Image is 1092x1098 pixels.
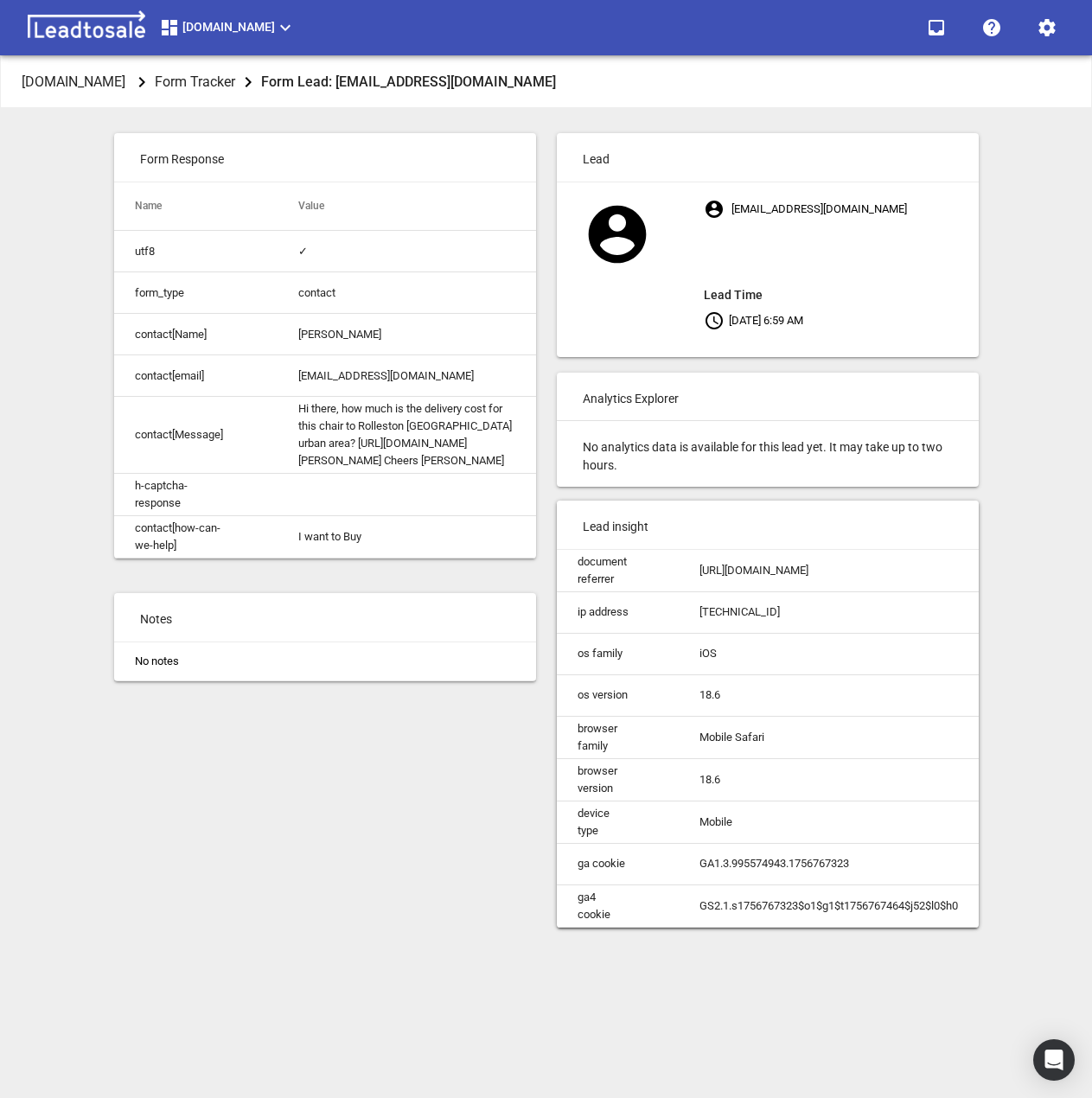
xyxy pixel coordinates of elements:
p: Form Response [114,133,536,182]
p: Lead insight [557,501,979,549]
td: ip address [557,591,679,633]
li: No notes [114,642,536,680]
td: ga4 cookie [557,884,679,927]
td: document referrer [557,550,679,592]
td: [EMAIL_ADDRESS][DOMAIN_NAME] [278,355,536,397]
p: Form Tracker [155,72,235,92]
span: [DOMAIN_NAME] [159,17,296,38]
td: Mobile Safari [679,716,979,758]
td: [PERSON_NAME] [278,314,536,355]
td: contact[email] [114,355,278,397]
td: os version [557,674,679,716]
td: form_type [114,272,278,314]
td: browser family [557,716,679,758]
td: Hi there, how much is the delivery cost for this chair to Rolleston [GEOGRAPHIC_DATA] urban area?... [278,397,536,474]
th: Name [114,182,278,231]
aside: Form Lead: [EMAIL_ADDRESS][DOMAIN_NAME] [261,70,556,93]
p: Notes [114,593,536,642]
td: browser version [557,758,679,801]
p: [DOMAIN_NAME] [22,72,125,92]
img: logo [21,10,152,45]
button: [DOMAIN_NAME] [152,10,303,45]
td: os family [557,633,679,674]
td: GA1.3.995574943.1756767323 [679,843,979,884]
p: Analytics Explorer [557,373,979,421]
td: iOS [679,633,979,674]
td: contact[how-can-we-help] [114,516,278,559]
td: ga cookie [557,843,679,884]
td: contact[Message] [114,397,278,474]
aside: Lead Time [704,284,978,305]
td: utf8 [114,231,278,272]
svg: Your local time [704,310,725,331]
th: Value [278,182,536,231]
p: Lead [557,133,979,182]
div: Open Intercom Messenger [1033,1039,1075,1081]
td: GS2.1.s1756767323$o1$g1$t1756767464$j52$l0$h0 [679,884,979,927]
td: ✓ [278,231,536,272]
td: [TECHNICAL_ID] [679,591,979,633]
td: Mobile [679,801,979,843]
td: contact [278,272,536,314]
td: 18.6 [679,674,979,716]
td: h-captcha-response [114,474,278,516]
td: [URL][DOMAIN_NAME] [679,550,979,592]
p: [EMAIL_ADDRESS][DOMAIN_NAME] [DATE] 6:59 AM [704,194,978,335]
td: 18.6 [679,758,979,801]
p: No analytics data is available for this lead yet. It may take up to two hours. [557,421,979,487]
td: device type [557,801,679,843]
td: contact[Name] [114,314,278,355]
td: I want to Buy [278,516,536,559]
